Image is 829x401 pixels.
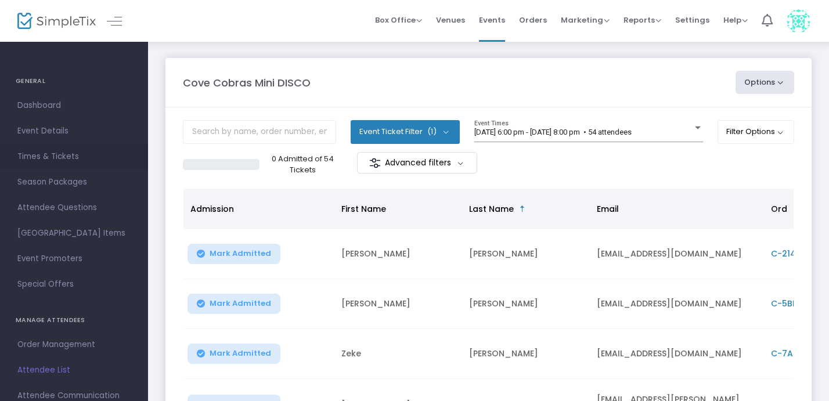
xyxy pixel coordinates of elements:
span: Event Details [17,124,131,139]
td: [PERSON_NAME] [462,329,590,379]
span: Marketing [561,15,610,26]
span: Mark Admitted [210,349,271,358]
td: [PERSON_NAME] [334,279,462,329]
td: [EMAIL_ADDRESS][DOMAIN_NAME] [590,279,764,329]
span: Times & Tickets [17,149,131,164]
span: [DATE] 6:00 pm - [DATE] 8:00 pm • 54 attendees [474,128,632,136]
span: Attendee List [17,363,131,378]
span: Order ID [771,203,806,215]
span: Events [479,5,505,35]
m-panel-title: Cove Cobras Mini DISCO [183,75,311,91]
button: Mark Admitted [188,244,280,264]
m-button: Advanced filters [357,152,477,174]
span: Mark Admitted [210,299,271,308]
p: 0 Admitted of 54 Tickets [264,153,341,176]
button: Mark Admitted [188,344,280,364]
span: Email [597,203,619,215]
td: [EMAIL_ADDRESS][DOMAIN_NAME] [590,329,764,379]
span: First Name [341,203,386,215]
td: [PERSON_NAME] [462,279,590,329]
span: Help [723,15,748,26]
span: Order Management [17,337,131,352]
button: Event Ticket Filter(1) [351,120,460,143]
span: Sortable [518,204,527,214]
td: Zeke [334,329,462,379]
span: Season Packages [17,175,131,190]
span: Attendee Questions [17,200,131,215]
span: Mark Admitted [210,249,271,258]
h4: GENERAL [16,70,132,93]
span: Event Promoters [17,251,131,266]
span: Last Name [469,203,514,215]
img: filter [369,157,381,169]
td: [PERSON_NAME] [334,229,462,279]
span: Dashboard [17,98,131,113]
span: (1) [427,127,437,136]
button: Mark Admitted [188,294,280,314]
span: Orders [519,5,547,35]
button: Options [736,71,795,94]
span: Reports [623,15,661,26]
td: [PERSON_NAME] [462,229,590,279]
span: Box Office [375,15,422,26]
input: Search by name, order number, email, ip address [183,120,336,144]
span: [GEOGRAPHIC_DATA] Items [17,226,131,241]
button: Filter Options [718,120,795,143]
span: Settings [675,5,709,35]
td: [EMAIL_ADDRESS][DOMAIN_NAME] [590,229,764,279]
span: Venues [436,5,465,35]
span: Special Offers [17,277,131,292]
h4: MANAGE ATTENDEES [16,309,132,332]
span: Admission [190,203,234,215]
